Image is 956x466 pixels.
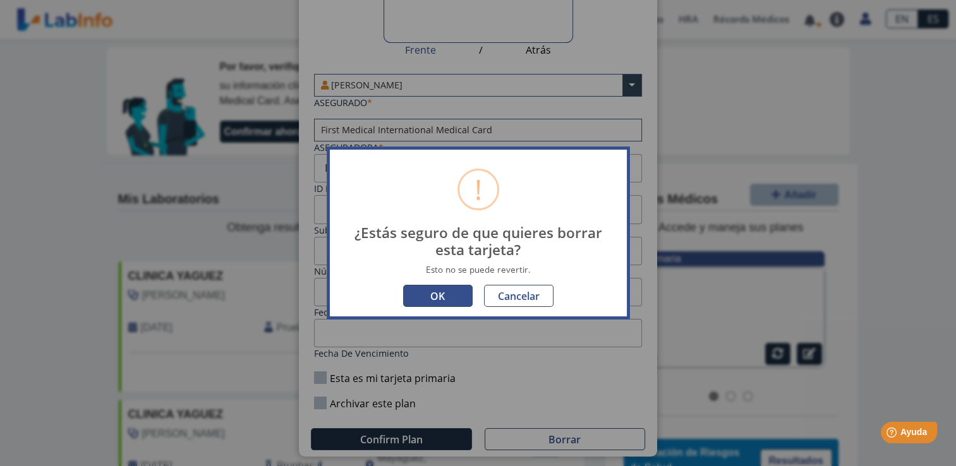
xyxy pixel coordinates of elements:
div: Esto no se puede revertir. [353,264,603,275]
h2: ¿Estás seguro de que quieres borrar esta tarjeta? [353,224,603,258]
button: Cancelar [484,285,554,307]
iframe: Help widget launcher [844,417,942,452]
div: ! [475,170,482,208]
button: OK [403,285,473,307]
